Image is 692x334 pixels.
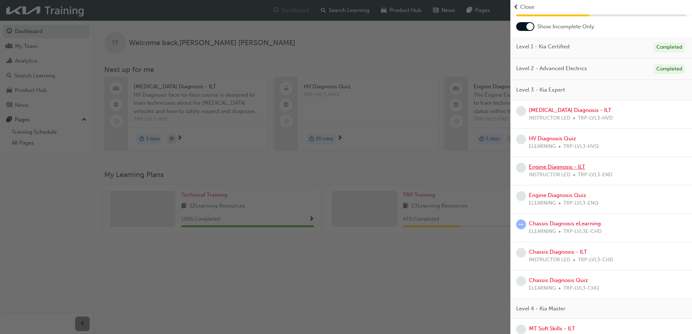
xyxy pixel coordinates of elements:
a: Chassis Diagnosis - ILT [529,249,587,255]
a: Engine Diagnosis - ILT [529,164,585,170]
span: TRP-LVL3-HVD [578,114,613,122]
a: Chassis Diagnosis Quiz [529,277,588,283]
div: Completed [654,64,685,74]
span: TRP-LVL3-ENQ [563,199,598,208]
span: prev-icon [513,3,519,11]
span: INSTRUCTOR LED [529,114,570,122]
span: learningRecordVerb_ATTEMPT-icon [516,220,526,229]
span: Show Incomplete Only [537,23,594,31]
span: Level 2 - Advanced Electrics [516,64,587,73]
span: ELEARNING [529,228,556,236]
span: learningRecordVerb_NONE-icon [516,191,526,201]
span: Level 3 - Kia Expert [516,86,565,94]
span: TRP-LVL3-HVQ [563,142,599,151]
span: TRP-LVL3E-CHD [563,228,602,236]
span: Level 4 - Kia Master [516,305,566,313]
a: Engine Diagnosis Quiz [529,192,586,198]
span: Close [520,3,534,11]
span: ELEARNING [529,284,556,293]
span: TRP-LVL3-CHD [578,256,613,264]
span: Level 1 - Kia Certified [516,43,570,51]
span: TRP-LVL3-CHQ [563,284,599,293]
a: [MEDICAL_DATA] Diagnosis - ILT [529,107,611,113]
span: TRP-LVL3-END [578,171,612,179]
div: Completed [654,43,685,52]
button: prev-iconClose [513,3,689,11]
a: HV Diagnosis Quiz [529,135,576,142]
span: ELEARNING [529,199,556,208]
a: Chassis Diagnosis eLearning [529,220,601,227]
span: learningRecordVerb_NONE-icon [516,134,526,144]
span: INSTRUCTOR LED [529,171,570,179]
span: learningRecordVerb_NONE-icon [516,163,526,173]
span: learningRecordVerb_NONE-icon [516,248,526,258]
span: ELEARNING [529,142,556,151]
span: INSTRUCTOR LED [529,256,570,264]
a: MT Soft Skills - ILT [529,325,575,332]
span: learningRecordVerb_NONE-icon [516,106,526,116]
span: learningRecordVerb_NONE-icon [516,276,526,286]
